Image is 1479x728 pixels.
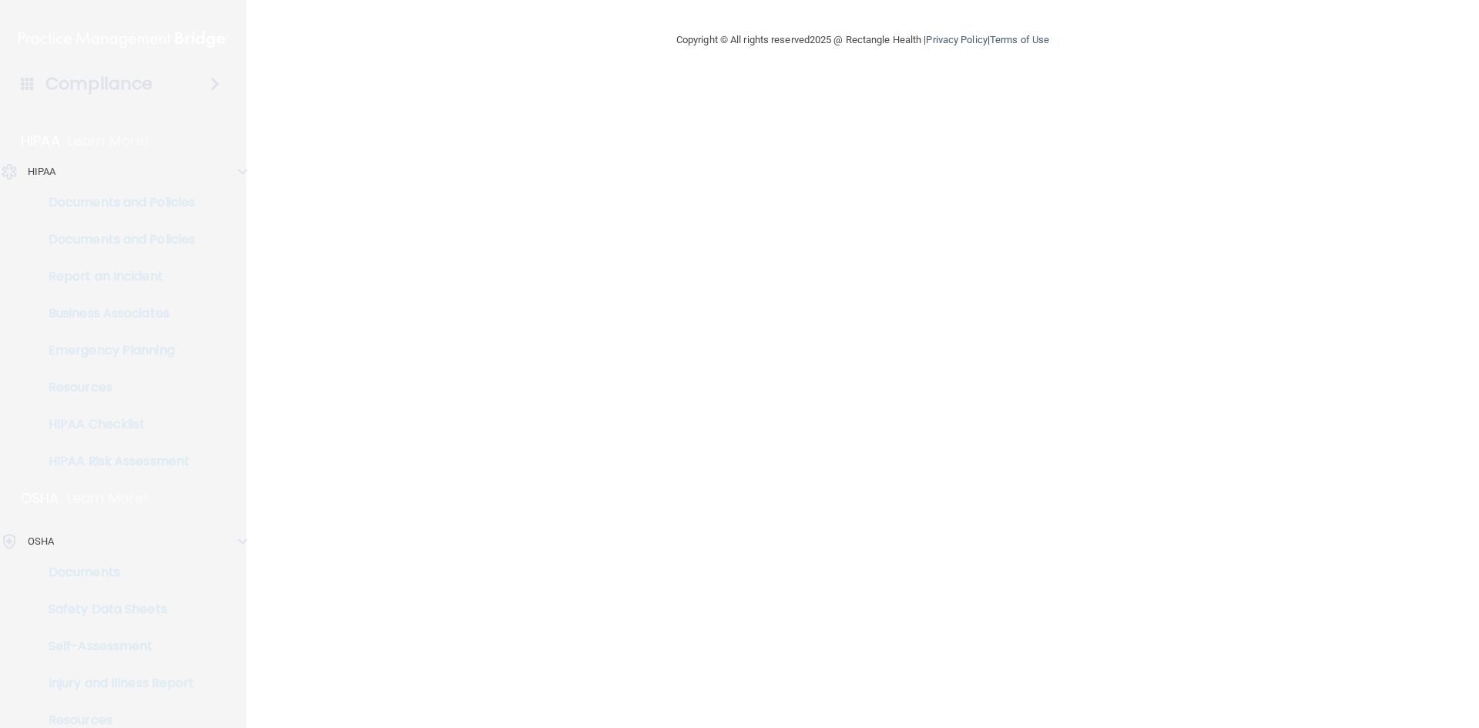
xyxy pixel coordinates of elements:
[45,73,153,95] h4: Compliance
[67,489,149,508] p: Learn More!
[10,639,220,654] p: Self-Assessment
[10,232,220,247] p: Documents and Policies
[10,269,220,284] p: Report an Incident
[28,163,56,181] p: HIPAA
[10,713,220,728] p: Resources
[10,306,220,321] p: Business Associates
[10,195,220,210] p: Documents and Policies
[10,417,220,432] p: HIPAA Checklist
[21,489,59,508] p: OSHA
[28,532,54,551] p: OSHA
[10,565,220,580] p: Documents
[926,34,987,45] a: Privacy Policy
[990,34,1049,45] a: Terms of Use
[18,24,228,55] img: PMB logo
[10,676,220,691] p: Injury and Illness Report
[68,132,149,150] p: Learn More!
[10,602,220,617] p: Safety Data Sheets
[582,15,1144,65] div: Copyright © All rights reserved 2025 @ Rectangle Health | |
[10,380,220,395] p: Resources
[21,132,60,150] p: HIPAA
[10,343,220,358] p: Emergency Planning
[10,454,220,469] p: HIPAA Risk Assessment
